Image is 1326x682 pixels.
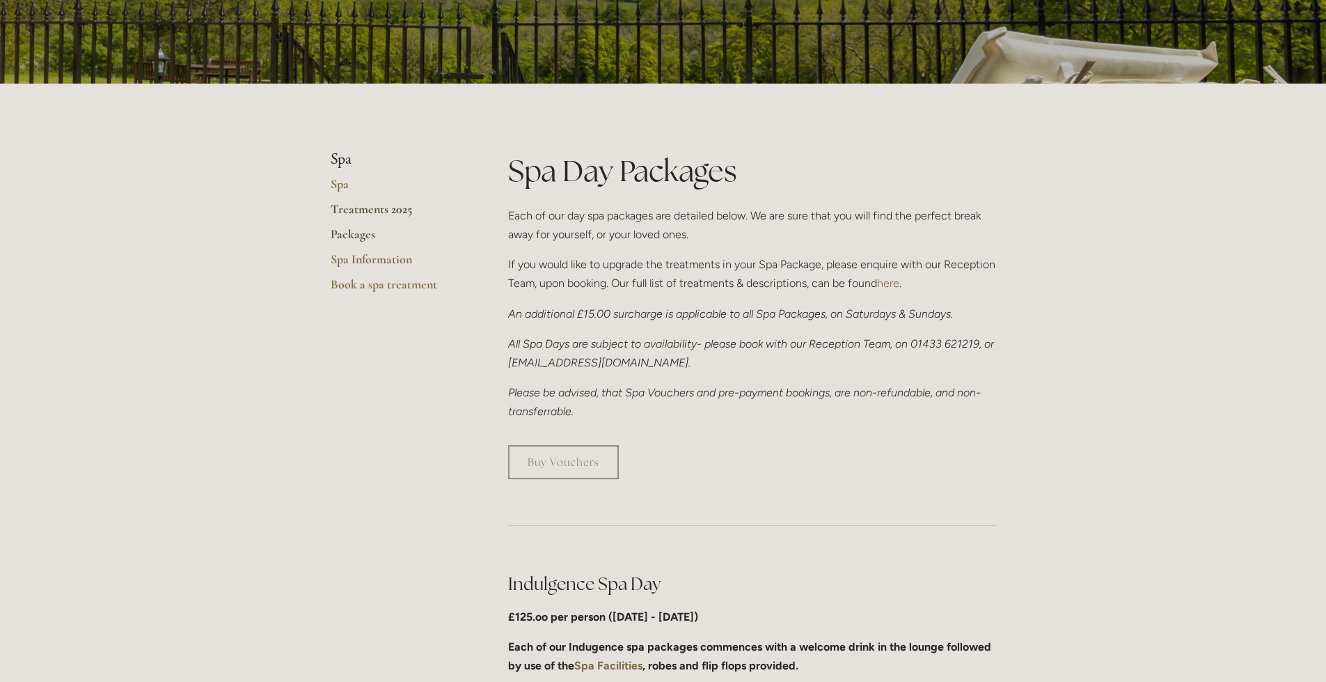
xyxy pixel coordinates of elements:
p: If you would like to upgrade the treatments in your Spa Package, please enquire with our Receptio... [508,255,996,293]
strong: Each of our Indugence spa packages commences with a welcome drink in the lounge followed by use o... [508,640,994,672]
a: Treatments 2025 [331,201,464,226]
h2: Indulgence Spa Day [508,572,996,596]
p: Each of our day spa packages are detailed below. We are sure that you will find the perfect break... [508,206,996,244]
em: Please be advised, that Spa Vouchers and pre-payment bookings, are non-refundable, and non-transf... [508,386,981,418]
em: An additional £15.00 surcharge is applicable to all Spa Packages, on Saturdays & Sundays. [508,307,953,320]
li: Spa [331,150,464,169]
a: Spa Facilities [574,659,642,672]
h1: Spa Day Packages [508,150,996,192]
a: Packages [331,226,464,251]
em: All Spa Days are subject to availability- please book with our Reception Team, on 01433 621219, o... [508,337,997,369]
strong: £125.oo per person ([DATE] - [DATE]) [508,610,698,623]
strong: , robes and flip flops provided. [642,659,798,672]
a: Book a spa treatment [331,277,464,302]
a: Spa [331,176,464,201]
a: Buy Vouchers [508,445,619,479]
a: Spa Information [331,251,464,277]
a: here [877,277,899,290]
